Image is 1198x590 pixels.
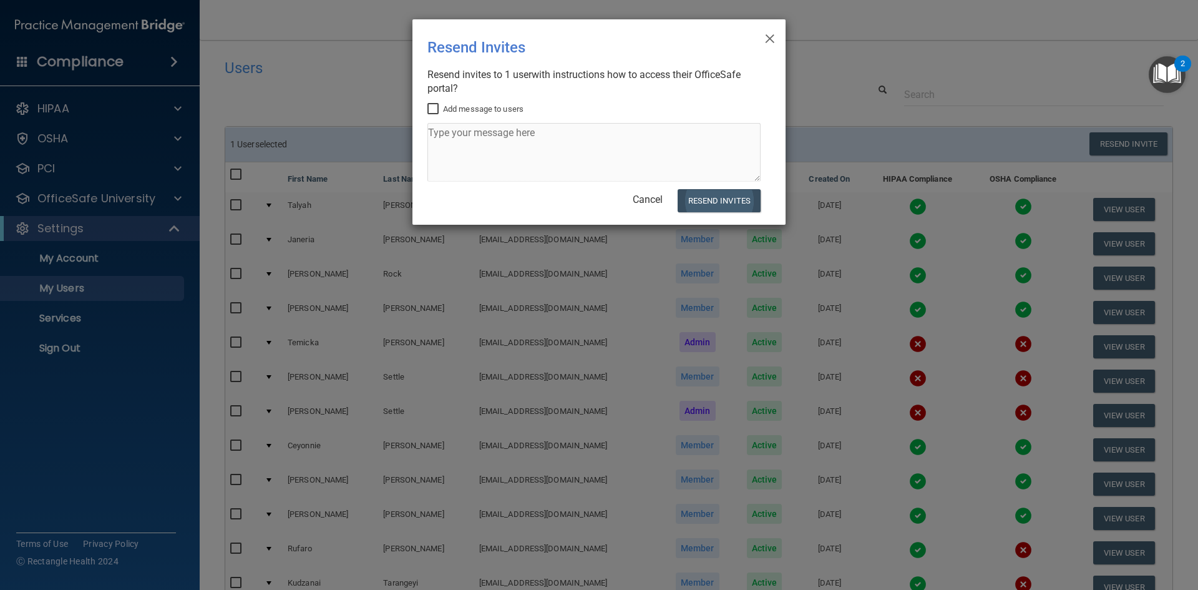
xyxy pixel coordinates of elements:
[764,24,776,49] span: ×
[1149,56,1186,93] button: Open Resource Center, 2 new notifications
[633,194,663,205] a: Cancel
[1181,64,1185,80] div: 2
[427,102,524,117] label: Add message to users
[427,29,719,66] div: Resend Invites
[427,104,442,114] input: Add message to users
[427,68,761,96] div: Resend invites to 1 user with instructions how to access their OfficeSafe portal?
[678,189,761,212] button: Resend Invites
